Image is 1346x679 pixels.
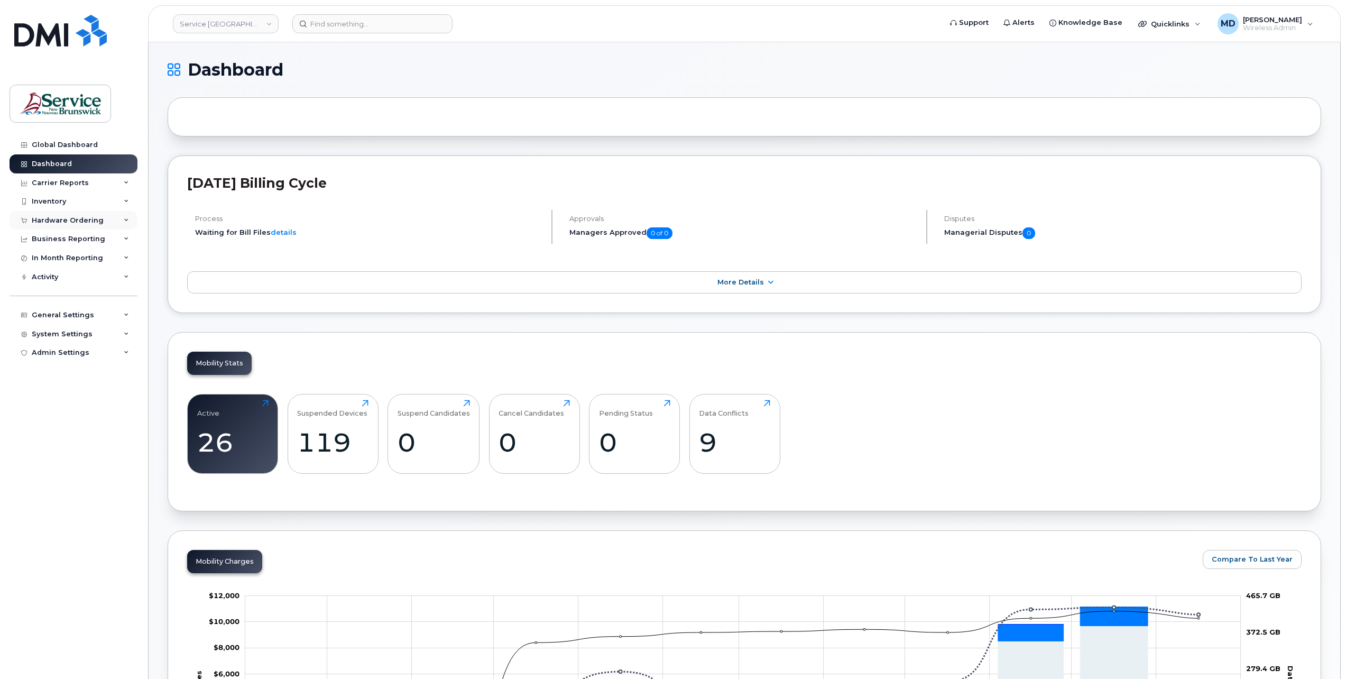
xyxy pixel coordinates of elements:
h5: Managers Approved [569,227,917,239]
div: 0 [499,427,570,458]
h4: Process [195,215,542,223]
g: $0 [214,669,239,678]
g: $0 [214,643,239,652]
tspan: $8,000 [214,643,239,652]
a: Cancel Candidates0 [499,400,570,467]
g: $0 [209,591,239,600]
a: details [271,228,297,236]
div: 26 [197,427,269,458]
g: $0 [209,617,239,626]
div: Cancel Candidates [499,400,564,417]
a: Suspended Devices119 [297,400,368,467]
a: Active26 [197,400,269,467]
li: Waiting for Bill Files [195,227,542,237]
span: Compare To Last Year [1212,554,1293,564]
div: 0 [398,427,470,458]
div: 119 [297,427,368,458]
div: 9 [699,427,770,458]
span: 0 of 0 [647,227,672,239]
span: 0 [1022,227,1035,239]
tspan: $10,000 [209,617,239,626]
div: Suspend Candidates [398,400,470,417]
h2: [DATE] Billing Cycle [187,175,1302,191]
div: 0 [599,427,670,458]
h4: Disputes [944,215,1302,223]
tspan: $12,000 [209,591,239,600]
div: Pending Status [599,400,653,417]
tspan: 465.7 GB [1246,591,1280,600]
tspan: 279.4 GB [1246,664,1280,673]
span: More Details [717,278,764,286]
div: Active [197,400,219,417]
tspan: $6,000 [214,669,239,678]
tspan: 372.5 GB [1246,628,1280,636]
div: Suspended Devices [297,400,367,417]
a: Suspend Candidates0 [398,400,470,467]
div: Data Conflicts [699,400,749,417]
span: Dashboard [188,62,283,78]
button: Compare To Last Year [1203,550,1302,569]
a: Data Conflicts9 [699,400,770,467]
h4: Approvals [569,215,917,223]
h5: Managerial Disputes [944,227,1302,239]
a: Pending Status0 [599,400,670,467]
